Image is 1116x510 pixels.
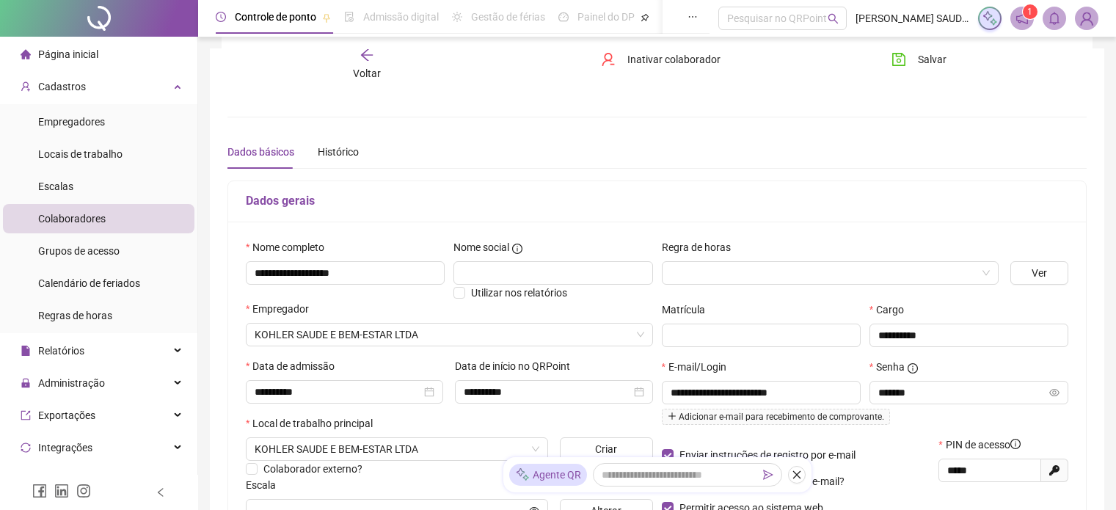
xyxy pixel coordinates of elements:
[688,12,698,22] span: ellipsis
[38,81,86,92] span: Cadastros
[452,12,462,22] span: sun
[246,358,344,374] label: Data de admissão
[869,302,913,318] label: Cargo
[1049,387,1060,398] span: eye
[21,442,31,453] span: sync
[344,12,354,22] span: file-done
[577,11,635,23] span: Painel do DP
[455,358,580,374] label: Data de início no QRPoint
[1015,12,1029,25] span: notification
[38,474,95,486] span: Agente de IA
[54,484,69,498] span: linkedin
[246,192,1068,210] h5: Dados gerais
[595,441,617,457] span: Criar
[255,324,644,346] span: KOHLER SAUDE E BEM-ESTAR LTDA
[363,11,439,23] span: Admissão digital
[21,410,31,420] span: export
[560,437,653,461] button: Criar
[662,239,740,255] label: Regra de horas
[558,12,569,22] span: dashboard
[662,302,715,318] label: Matrícula
[353,68,381,79] span: Voltar
[876,359,905,375] span: Senha
[1076,7,1098,29] img: 84576
[21,346,31,356] span: file
[471,287,567,299] span: Utilizar nos relatórios
[880,48,958,71] button: Salvar
[38,213,106,225] span: Colaboradores
[38,181,73,192] span: Escalas
[322,13,331,22] span: pushpin
[38,48,98,60] span: Página inicial
[38,409,95,421] span: Exportações
[76,484,91,498] span: instagram
[360,48,374,62] span: arrow-left
[1066,460,1101,495] iframe: Intercom live chat
[763,470,773,480] span: send
[453,239,509,255] span: Nome social
[21,81,31,92] span: user-add
[918,51,947,68] span: Salvar
[227,144,294,160] div: Dados básicos
[515,467,530,483] img: sparkle-icon.fc2bf0ac1784a2077858766a79e2daf3.svg
[156,487,166,498] span: left
[38,345,84,357] span: Relatórios
[891,52,906,67] span: save
[679,449,856,461] span: Enviar instruções de registro por e-mail
[668,412,676,420] span: plus
[216,12,226,22] span: clock-circle
[246,239,334,255] label: Nome completo
[246,477,285,493] label: Escala
[1032,265,1047,281] span: Ver
[908,363,918,374] span: info-circle
[21,49,31,59] span: home
[38,116,105,128] span: Empregadores
[828,13,839,24] span: search
[255,438,539,460] span: RUA BOM JESUS RUA BOM JESUS,212, CURITIBA
[512,244,522,254] span: info-circle
[246,301,318,317] label: Empregador
[38,377,105,389] span: Administração
[38,148,123,160] span: Locais de trabalho
[21,378,31,388] span: lock
[601,52,616,67] span: user-delete
[946,437,1021,453] span: PIN de acesso
[982,10,998,26] img: sparkle-icon.fc2bf0ac1784a2077858766a79e2daf3.svg
[246,415,382,431] label: Local de trabalho principal
[627,51,721,68] span: Inativar colaborador
[235,11,316,23] span: Controle de ponto
[641,13,649,22] span: pushpin
[263,463,362,475] span: Colaborador externo?
[662,359,736,375] label: E-mail/Login
[590,48,732,71] button: Inativar colaborador
[792,470,802,480] span: close
[471,11,545,23] span: Gestão de férias
[318,144,359,160] div: Histórico
[509,464,587,486] div: Agente QR
[1048,12,1061,25] span: bell
[38,442,92,453] span: Integrações
[1010,261,1068,285] button: Ver
[856,10,969,26] span: [PERSON_NAME] SAUDE E BEM-ESTAR LTDA
[1023,4,1037,19] sup: 1
[38,277,140,289] span: Calendário de feriados
[38,310,112,321] span: Regras de horas
[663,12,673,22] span: book
[32,484,47,498] span: facebook
[1027,7,1032,17] span: 1
[1010,439,1021,449] span: info-circle
[662,409,890,425] span: Adicionar e-mail para recebimento de comprovante.
[38,245,120,257] span: Grupos de acesso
